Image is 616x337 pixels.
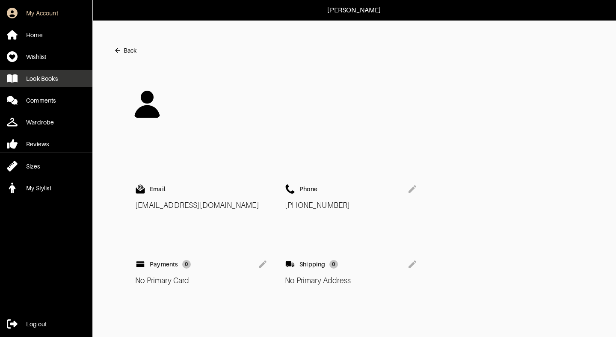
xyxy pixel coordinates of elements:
[26,31,43,39] div: Home
[285,194,418,216] div: [PHONE_NUMBER]
[299,185,317,193] div: Phone
[135,194,268,216] div: [EMAIL_ADDRESS][DOMAIN_NAME]
[26,162,40,171] div: Sizes
[285,276,418,285] div: No Primary Address
[124,46,136,55] div: Back
[135,259,145,269] img: svg+xml;base64,PHN2ZyBoZWlnaHQ9JzEwMHB4JyB3aWR0aD0nMTAwcHgnICBmaWxsPSIjMDAwMDAwIiB4bWxucz0iaHR0cD...
[26,9,58,18] div: My Account
[26,140,49,148] div: Reviews
[26,74,58,83] div: Look Books
[135,276,268,285] div: No Primary Card
[299,260,325,268] div: Shipping
[150,260,178,268] div: Payments
[26,320,47,328] div: Log out
[285,184,295,194] img: svg+xml;base64,PHN2ZyBoZWlnaHQ9JzEwMHB4JyB3aWR0aD0nMTAwcHgnICBmaWxsPSIjMDAwMDAwIiB4bWxucz0iaHR0cD...
[185,261,188,267] p: 0
[130,87,164,121] img: svg+xml;base64,PHN2ZyBoZWlnaHQ9JzEwMHB4JyB3aWR0aD0nMTAwcHgnICBmaWxsPSIjMDAwMDAwIiB4bWxucz0iaHR0cD...
[135,184,145,194] img: svg+xml;base64,PHN2ZyBoZWlnaHQ9JzEwMHB4JyB3aWR0aD0nMTAwcHgnICBmaWxsPSIjMDAwMDAwIiB4bWxucz0iaHR0cD...
[150,185,166,193] div: Email
[26,118,54,127] div: Wardrobe
[285,259,295,269] img: svg+xml;base64,PHN2ZyBoZWlnaHQ9JzEwMHB4JyB3aWR0aD0nMTAwcHgnICBmaWxsPSIjMDAwMDAwIiB4bWxucz0iaHR0cD...
[114,42,136,59] button: Back
[26,184,51,192] div: My Stylist
[26,96,56,105] div: Comments
[327,5,381,15] p: [PERSON_NAME]
[332,261,335,267] p: 0
[26,53,46,61] div: Wishlist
